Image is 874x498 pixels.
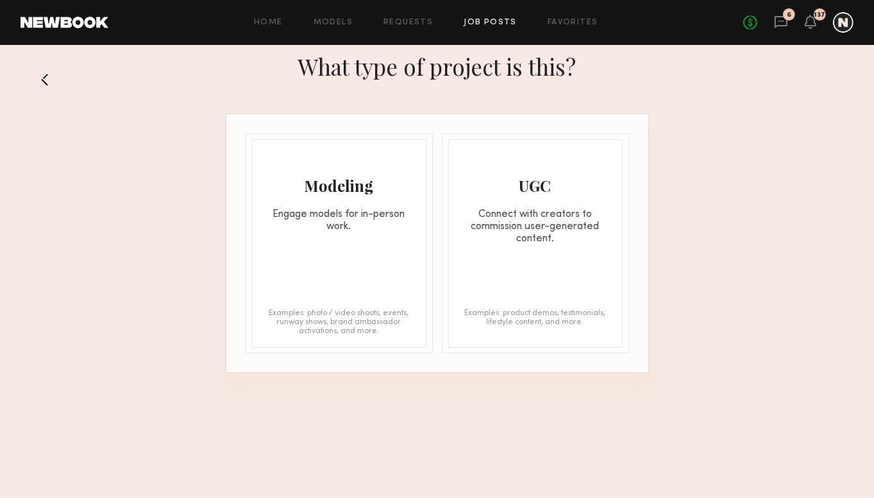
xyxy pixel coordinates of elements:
div: Connect with creators to commission user-generated content. [449,209,622,245]
a: Requests [383,19,433,27]
div: 137 [814,12,826,19]
a: Models [314,19,353,27]
div: Examples: product demos, testimonials, lifestyle content, and more. [462,309,609,334]
a: Favorites [548,19,598,27]
a: 6 [774,15,788,31]
a: Job Posts [464,19,517,27]
a: Home [254,19,283,27]
div: UGC [449,175,622,196]
div: 6 [787,12,791,19]
div: Engage models for in-person work. [253,209,426,233]
div: Modeling [253,175,426,196]
h1: What type of project is this? [298,51,576,82]
div: Examples: photo / video shoots, events, runway shows, brand ambassador activations, and more. [265,309,413,334]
